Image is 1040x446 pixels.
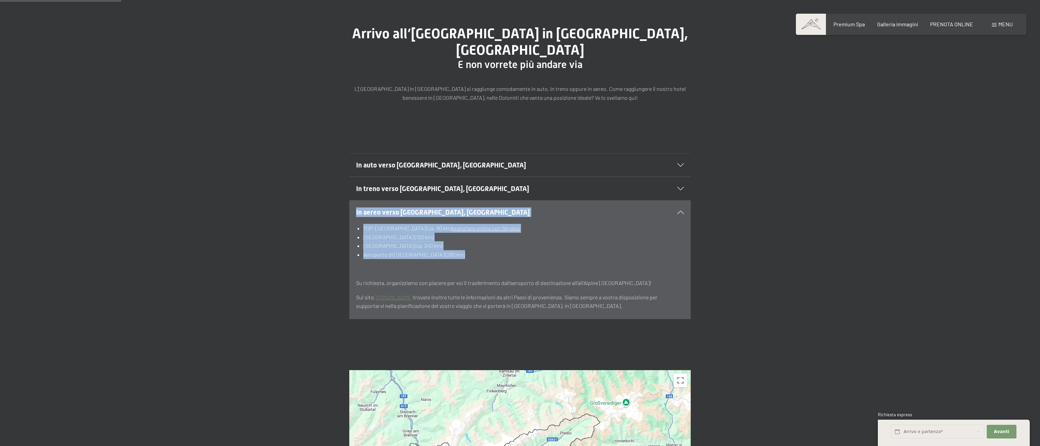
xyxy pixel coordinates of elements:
p: Sul sito trovate inoltre tutte le informazioni da altri Paesi di provenienza. Siamo sempre a vost... [356,293,684,310]
button: Attiva/disattiva vista schermo intero [674,374,687,387]
button: Avanti [987,425,1016,439]
a: PRENOTA ONLINE [930,21,973,27]
span: Richiesta express [878,412,912,417]
span: In treno verso [GEOGRAPHIC_DATA], [GEOGRAPHIC_DATA] [356,185,529,193]
span: In aereo verso [GEOGRAPHIC_DATA], [GEOGRAPHIC_DATA] [356,208,530,216]
li: [GEOGRAPHIC_DATA] (ca. 240 km) [363,241,684,250]
a: Premium Spa [833,21,865,27]
span: E non vorrete più andare via [458,58,582,70]
a: prenotare online con Skyalps [452,225,520,231]
span: Menu [998,21,1013,27]
li: [GEOGRAPHIC_DATA] (120 km) [363,233,684,242]
li: TOP: [GEOGRAPHIC_DATA] (ca. 90 km) [363,224,684,233]
span: Arrivo all’[GEOGRAPHIC_DATA] in [GEOGRAPHIC_DATA], [GEOGRAPHIC_DATA] [352,26,688,58]
span: In auto verso [GEOGRAPHIC_DATA], [GEOGRAPHIC_DATA] [356,161,526,169]
span: Avanti [994,429,1009,435]
p: Su richiesta, organizziamo con piacere per voi il trasferimento dall’aeroporto di destinazione al... [356,279,684,287]
a: [DOMAIN_NAME] [374,294,413,300]
li: Aeroporto di [GEOGRAPHIC_DATA] (280 km) [363,250,684,259]
a: Galleria immagini [877,21,918,27]
p: L’[GEOGRAPHIC_DATA] in [GEOGRAPHIC_DATA] si raggiunge comodamente in auto, in treno oppure in aer... [349,84,691,102]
